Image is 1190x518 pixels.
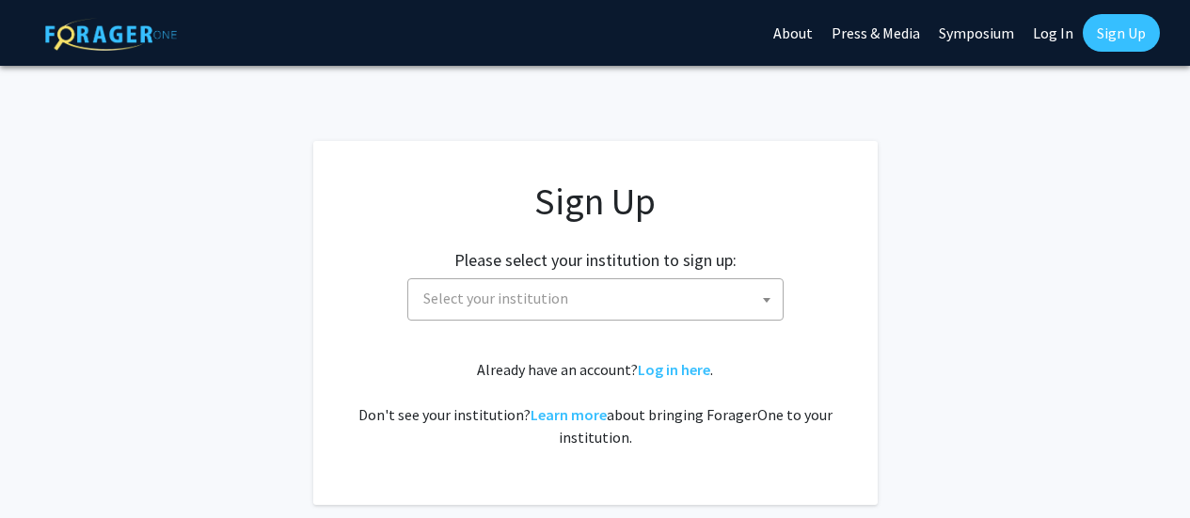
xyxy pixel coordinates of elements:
span: Select your institution [407,278,784,321]
a: Sign Up [1083,14,1160,52]
span: Select your institution [423,289,568,307]
a: Log in here [638,360,710,379]
h1: Sign Up [351,179,840,224]
span: Select your institution [416,279,783,318]
div: Already have an account? . Don't see your institution? about bringing ForagerOne to your institut... [351,358,840,448]
h2: Please select your institution to sign up: [454,250,737,271]
img: ForagerOne Logo [45,18,177,51]
a: Learn more about bringing ForagerOne to your institution [531,405,607,424]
